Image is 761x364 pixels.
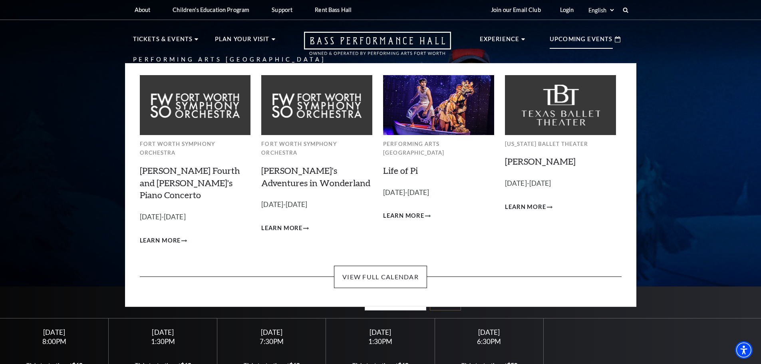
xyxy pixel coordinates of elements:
img: Fort Worth Symphony Orchestra [140,75,251,135]
a: [PERSON_NAME]'s Adventures in Wonderland [261,165,370,188]
div: 6:30PM [444,338,534,345]
div: 1:30PM [336,338,425,345]
p: Upcoming Events [550,34,613,49]
div: 7:30PM [227,338,316,345]
p: [DATE]-[DATE] [505,178,616,189]
a: Learn More Alice's Adventures in Wonderland [261,223,309,233]
p: [DATE]-[DATE] [383,187,494,199]
span: Learn More [261,223,302,233]
img: Texas Ballet Theater [505,75,616,135]
span: Learn More [140,236,181,246]
div: [DATE] [227,328,316,336]
a: Learn More Brahms Fourth and Grieg's Piano Concerto [140,236,187,246]
span: Learn More [383,211,424,221]
p: Children's Education Program [173,6,249,13]
p: [DATE]-[DATE] [140,211,251,223]
p: Plan Your Visit [215,34,270,49]
img: Performing Arts Fort Worth [383,75,494,135]
p: About [135,6,151,13]
p: Rent Bass Hall [315,6,352,13]
div: 1:30PM [118,338,208,345]
div: [DATE] [336,328,425,336]
img: Fort Worth Symphony Orchestra [261,75,372,135]
a: Learn More Peter Pan [505,202,552,212]
div: [DATE] [444,328,534,336]
a: Learn More Life of Pi [383,211,431,221]
p: Performing Arts [GEOGRAPHIC_DATA] [383,139,494,157]
p: Support [272,6,292,13]
p: [US_STATE] Ballet Theater [505,139,616,149]
a: [PERSON_NAME] [505,156,576,167]
span: Learn More [505,202,546,212]
a: [PERSON_NAME] Fourth and [PERSON_NAME]'s Piano Concerto [140,165,240,201]
div: [DATE] [10,328,99,336]
a: View Full Calendar [334,266,427,288]
div: 8:00PM [10,338,99,345]
p: Fort Worth Symphony Orchestra [261,139,372,157]
a: Life of Pi [383,165,418,176]
select: Select: [587,6,615,14]
p: Experience [480,34,520,49]
p: Tickets & Events [133,34,193,49]
p: Fort Worth Symphony Orchestra [140,139,251,157]
div: Accessibility Menu [735,341,753,359]
p: [DATE]-[DATE] [261,199,372,211]
a: Open this option [275,32,480,63]
div: [DATE] [118,328,208,336]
